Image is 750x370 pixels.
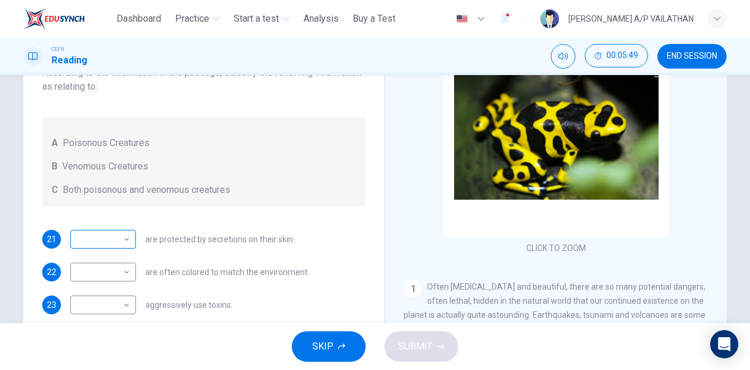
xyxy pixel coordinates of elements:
[299,8,343,29] button: Analysis
[234,12,279,26] span: Start a test
[112,8,166,29] button: Dashboard
[175,12,209,26] span: Practice
[47,301,56,309] span: 23
[145,301,233,309] span: aggressively use toxins.
[404,280,422,298] div: 1
[606,51,638,60] span: 00:05:49
[117,12,161,26] span: Dashboard
[145,235,295,243] span: are protected by secretions on their skin.
[585,44,648,67] button: 00:05:49
[292,331,366,362] button: SKIP
[540,9,559,28] img: Profile picture
[657,44,727,69] button: END SESSION
[62,159,148,174] span: Venomous Creatures
[551,44,575,69] div: Mute
[585,44,648,69] div: Hide
[304,12,339,26] span: Analysis
[229,8,294,29] button: Start a test
[23,7,85,30] img: ELTC logo
[52,45,64,53] span: CEFR
[145,268,309,276] span: are often colored to match the environment.
[63,183,230,197] span: Both poisonous and venomous creatures
[52,136,58,150] span: A
[568,12,694,26] div: [PERSON_NAME] A/P VAILATHAN
[171,8,224,29] button: Practice
[710,330,738,358] div: Open Intercom Messenger
[47,268,56,276] span: 22
[47,235,56,243] span: 21
[667,52,717,61] span: END SESSION
[23,7,112,30] a: ELTC logo
[455,15,469,23] img: en
[52,53,87,67] h1: Reading
[353,12,396,26] span: Buy a Test
[63,136,149,150] span: Poisonous Creatures
[404,282,705,348] span: Often [MEDICAL_DATA] and beautiful, there are so many potential dangers, often lethal, hidden in ...
[52,159,57,174] span: B
[348,8,400,29] button: Buy a Test
[52,183,58,197] span: C
[312,338,333,355] span: SKIP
